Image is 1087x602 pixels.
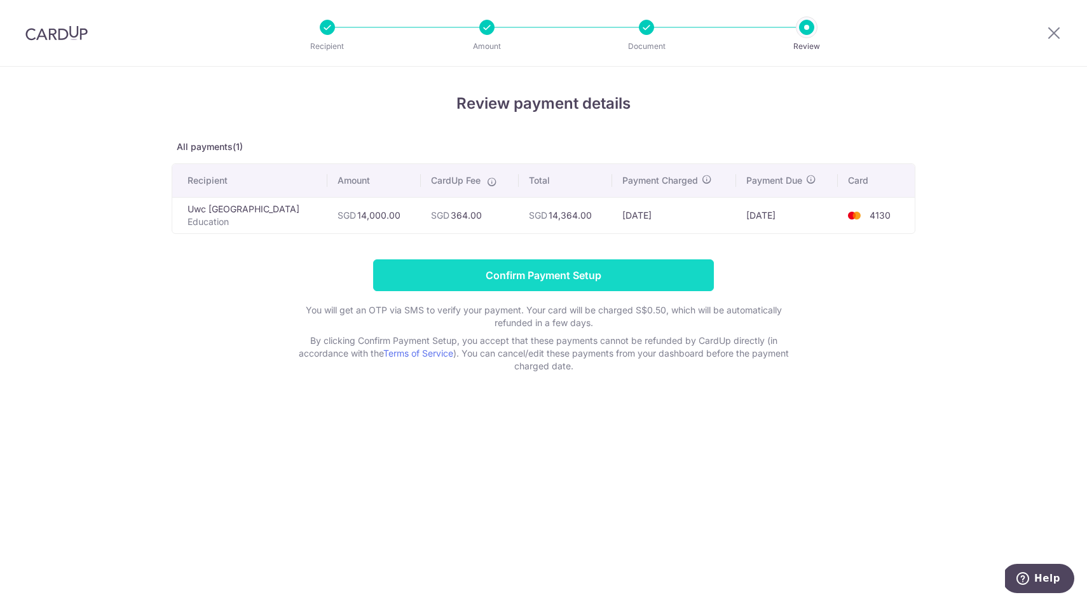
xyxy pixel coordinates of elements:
[870,210,891,221] span: 4130
[172,92,915,115] h4: Review payment details
[25,25,88,41] img: CardUp
[289,304,798,329] p: You will get an OTP via SMS to verify your payment. Your card will be charged S$0.50, which will ...
[172,164,327,197] th: Recipient
[612,197,736,233] td: [DATE]
[599,40,694,53] p: Document
[172,140,915,153] p: All payments(1)
[842,208,867,223] img: <span class="translation_missing" title="translation missing: en.account_steps.new_confirm_form.b...
[327,197,421,233] td: 14,000.00
[327,164,421,197] th: Amount
[431,210,449,221] span: SGD
[373,259,714,291] input: Confirm Payment Setup
[421,197,518,233] td: 364.00
[838,164,915,197] th: Card
[760,40,854,53] p: Review
[338,210,356,221] span: SGD
[622,174,698,187] span: Payment Charged
[172,197,327,233] td: Uwc [GEOGRAPHIC_DATA]
[736,197,838,233] td: [DATE]
[529,210,547,221] span: SGD
[1005,564,1074,596] iframe: Opens a widget where you can find more information
[383,348,453,359] a: Terms of Service
[440,40,534,53] p: Amount
[431,174,481,187] span: CardUp Fee
[289,334,798,373] p: By clicking Confirm Payment Setup, you accept that these payments cannot be refunded by CardUp di...
[519,164,613,197] th: Total
[188,215,317,228] p: Education
[280,40,374,53] p: Recipient
[519,197,613,233] td: 14,364.00
[746,174,802,187] span: Payment Due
